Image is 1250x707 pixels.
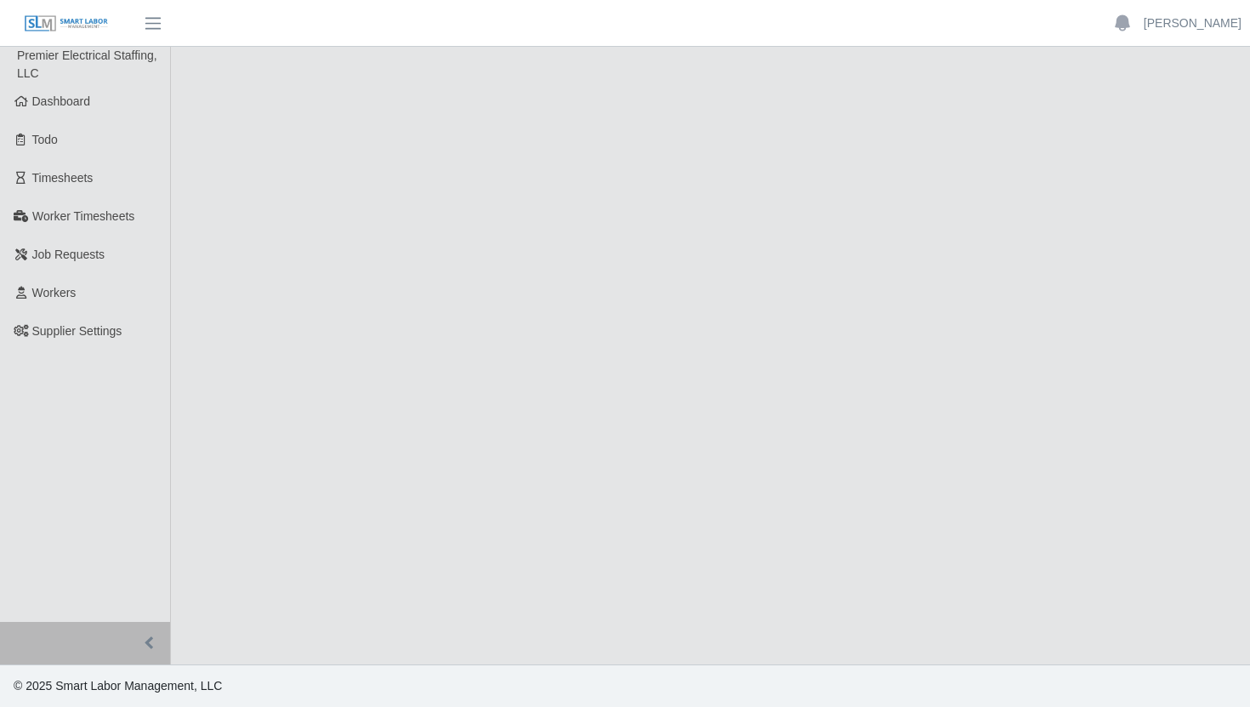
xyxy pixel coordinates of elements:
[14,679,222,693] span: © 2025 Smart Labor Management, LLC
[32,286,77,299] span: Workers
[32,171,94,185] span: Timesheets
[17,48,157,80] span: Premier Electrical Staffing, LLC
[32,248,105,261] span: Job Requests
[32,324,122,338] span: Supplier Settings
[24,14,109,33] img: SLM Logo
[32,94,91,108] span: Dashboard
[1144,14,1241,32] a: [PERSON_NAME]
[32,209,134,223] span: Worker Timesheets
[32,133,58,146] span: Todo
